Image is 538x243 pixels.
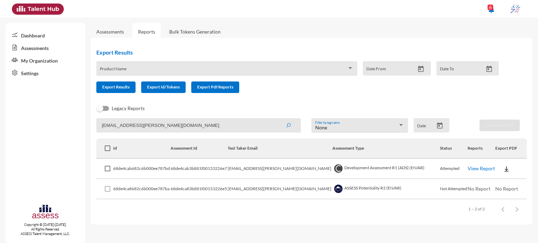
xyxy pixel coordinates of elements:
[6,41,85,54] a: Assessments
[332,179,440,199] td: ASSESS Potentiality R2 (EN/AR)
[495,186,518,192] span: No Report
[315,124,327,130] span: None
[96,118,301,133] input: Search by name, token, assessment type, etc.
[197,84,233,90] span: Export Pdf Reports
[96,49,504,56] h2: Export Results
[332,138,440,159] th: Assessment Type
[112,104,145,113] span: Legacy Reports
[485,122,514,128] span: Download PDF
[228,179,332,199] td: [EMAIL_ADDRESS][PERSON_NAME][DOMAIN_NAME]
[6,54,85,66] a: My Organization
[440,159,468,179] td: Attempted
[132,23,161,40] a: Reports
[113,138,171,159] th: Id
[6,29,85,41] a: Dashboard
[332,159,440,179] td: Development Assessment R1 (ADS) (EN/AR)
[171,159,228,179] td: 68de4cab3b881f00153226e7
[440,138,468,159] th: Status
[164,23,226,40] a: Bulk Tokens Generation
[488,5,493,10] div: 6
[141,81,186,93] button: Export Id/Tokens
[96,81,136,93] button: Export Results
[487,5,496,14] mat-icon: notifications
[468,138,495,159] th: Reports
[32,204,59,221] img: assesscompany-logo.png
[102,84,130,90] span: Export Results
[496,202,510,216] button: Previous page
[434,122,446,129] button: Open calendar
[171,179,228,199] td: 68de4ca83b881f00153226e5
[113,159,171,179] td: 68de4cab682c6b000ee787bd
[171,138,228,159] th: Assessment Id
[480,120,520,131] button: Download PDF
[510,202,524,216] button: Next page
[495,138,527,159] th: Export PDF
[440,179,468,199] td: Not Attempted
[468,165,495,171] a: View Report
[228,138,332,159] th: Test Taker Email
[6,66,85,79] a: Settings
[96,199,527,219] mat-paginator: Select page
[96,29,124,35] a: Assessments
[147,84,180,90] span: Export Id/Tokens
[415,65,427,73] button: Open calendar
[6,222,85,236] p: Copyright © [DATE]-[DATE]. All Rights Reserved. ASSESS Talent Management, LLC.
[113,179,171,199] td: 68de4ca8682c6b000ee787ba
[468,206,485,212] div: 1 – 2 of 2
[483,65,495,73] button: Open calendar
[191,81,239,93] button: Export Pdf Reports
[468,186,490,192] span: No Report
[228,159,332,179] td: [EMAIL_ADDRESS][PERSON_NAME][DOMAIN_NAME]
